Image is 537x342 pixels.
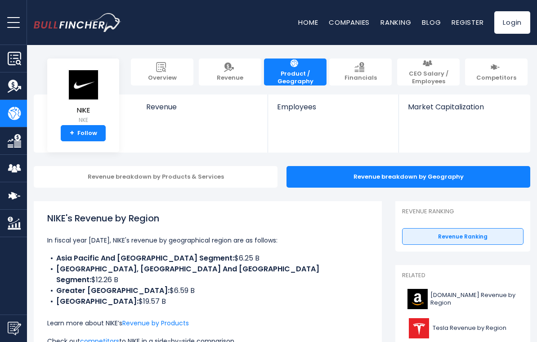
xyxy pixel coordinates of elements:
[61,125,106,141] a: +Follow
[452,18,483,27] a: Register
[217,74,243,82] span: Revenue
[56,285,170,296] b: Greater [GEOGRAPHIC_DATA]:
[47,211,368,225] h1: NIKE's Revenue by Region
[34,13,121,32] img: bullfincher logo
[47,285,368,296] li: $6.59 B
[465,58,528,85] a: Competitors
[131,58,193,85] a: Overview
[329,58,392,85] a: Financials
[402,287,524,311] a: [DOMAIN_NAME] Revenue by Region
[122,319,189,328] a: Revenue by Products
[402,208,524,216] p: Revenue Ranking
[277,103,389,111] span: Employees
[199,58,261,85] a: Revenue
[380,18,411,27] a: Ranking
[402,228,524,245] a: Revenue Ranking
[47,318,368,328] p: Learn more about NIKE’s
[399,94,529,126] a: Market Capitalization
[268,70,322,85] span: Product / Geography
[407,318,430,338] img: TSLA logo
[34,166,277,188] div: Revenue breakdown by Products & Services
[264,58,327,85] a: Product / Geography
[408,103,520,111] span: Market Capitalization
[476,74,516,82] span: Competitors
[34,13,121,32] a: Go to homepage
[268,94,398,126] a: Employees
[402,316,524,341] a: Tesla Revenue by Region
[47,264,368,285] li: $12.26 B
[329,18,370,27] a: Companies
[148,74,177,82] span: Overview
[137,94,268,126] a: Revenue
[397,58,460,85] a: CEO Salary / Employees
[56,296,139,306] b: [GEOGRAPHIC_DATA]:
[345,74,377,82] span: Financials
[56,253,234,263] b: Asia Pacific And [GEOGRAPHIC_DATA] Segment:
[298,18,318,27] a: Home
[70,129,74,137] strong: +
[402,272,524,279] p: Related
[430,292,518,307] span: [DOMAIN_NAME] Revenue by Region
[47,253,368,264] li: $6.25 B
[56,264,319,285] b: [GEOGRAPHIC_DATA], [GEOGRAPHIC_DATA] And [GEOGRAPHIC_DATA] Segment:
[422,18,441,27] a: Blog
[286,166,530,188] div: Revenue breakdown by Geography
[494,11,530,34] a: Login
[67,116,99,124] small: NKE
[67,107,99,114] span: NIKE
[47,296,368,307] li: $19.57 B
[47,235,368,246] p: In fiscal year [DATE], NIKE's revenue by geographical region are as follows:
[407,289,428,309] img: AMZN logo
[433,324,506,332] span: Tesla Revenue by Region
[402,70,455,85] span: CEO Salary / Employees
[146,103,259,111] span: Revenue
[67,69,99,126] a: NIKE NKE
